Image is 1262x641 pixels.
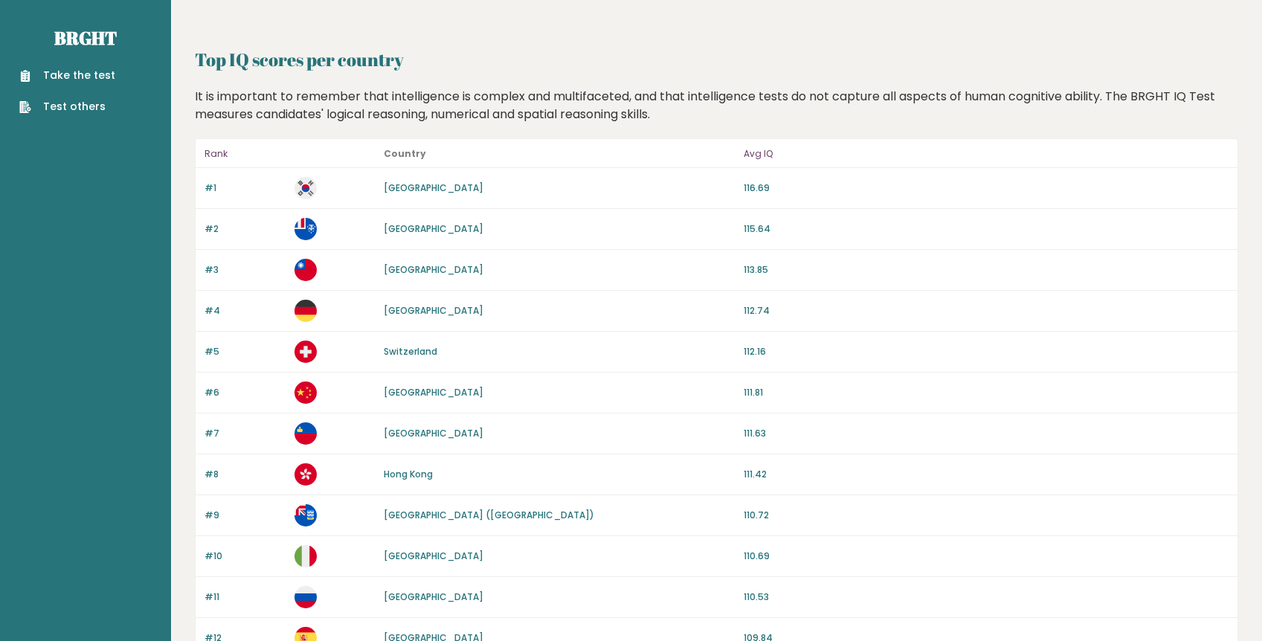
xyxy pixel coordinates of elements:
[205,181,286,195] p: #1
[744,222,1229,236] p: 115.64
[205,222,286,236] p: #2
[294,341,317,363] img: ch.svg
[19,68,115,83] a: Take the test
[384,590,483,603] a: [GEOGRAPHIC_DATA]
[384,222,483,235] a: [GEOGRAPHIC_DATA]
[744,509,1229,522] p: 110.72
[294,259,317,281] img: tw.svg
[384,181,483,194] a: [GEOGRAPHIC_DATA]
[294,422,317,445] img: li.svg
[205,427,286,440] p: #7
[744,345,1229,358] p: 112.16
[195,46,1238,73] h2: Top IQ scores per country
[294,463,317,486] img: hk.svg
[384,468,433,480] a: Hong Kong
[294,545,317,567] img: it.svg
[54,26,117,50] a: Brght
[744,386,1229,399] p: 111.81
[190,88,1244,123] div: It is important to remember that intelligence is complex and multifaceted, and that intelligence ...
[744,304,1229,318] p: 112.74
[384,345,437,358] a: Switzerland
[384,550,483,562] a: [GEOGRAPHIC_DATA]
[205,590,286,604] p: #11
[19,99,115,115] a: Test others
[294,381,317,404] img: cn.svg
[205,145,286,163] p: Rank
[384,427,483,439] a: [GEOGRAPHIC_DATA]
[384,386,483,399] a: [GEOGRAPHIC_DATA]
[294,218,317,240] img: tf.svg
[205,304,286,318] p: #4
[384,147,426,160] b: Country
[294,586,317,608] img: ru.svg
[744,145,1229,163] p: Avg IQ
[294,177,317,199] img: kr.svg
[294,504,317,526] img: fk.svg
[205,263,286,277] p: #3
[294,300,317,322] img: de.svg
[205,386,286,399] p: #6
[384,509,594,521] a: [GEOGRAPHIC_DATA] ([GEOGRAPHIC_DATA])
[744,427,1229,440] p: 111.63
[205,345,286,358] p: #5
[744,590,1229,604] p: 110.53
[744,181,1229,195] p: 116.69
[744,468,1229,481] p: 111.42
[744,550,1229,563] p: 110.69
[744,263,1229,277] p: 113.85
[205,550,286,563] p: #10
[205,509,286,522] p: #9
[205,468,286,481] p: #8
[384,304,483,317] a: [GEOGRAPHIC_DATA]
[384,263,483,276] a: [GEOGRAPHIC_DATA]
